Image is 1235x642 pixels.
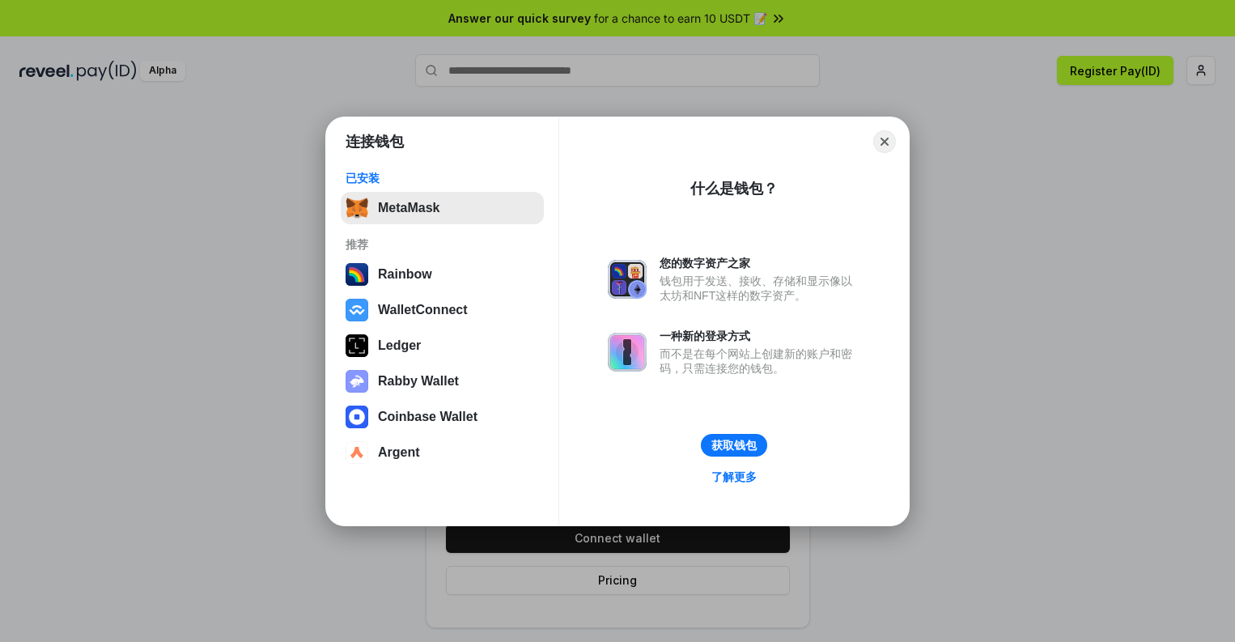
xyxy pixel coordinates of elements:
div: 而不是在每个网站上创建新的账户和密码，只需连接您的钱包。 [660,347,860,376]
div: WalletConnect [378,303,468,317]
img: svg+xml,%3Csvg%20width%3D%22120%22%20height%3D%22120%22%20viewBox%3D%220%200%20120%20120%22%20fil... [346,263,368,286]
div: 了解更多 [711,470,757,484]
img: svg+xml,%3Csvg%20xmlns%3D%22http%3A%2F%2Fwww.w3.org%2F2000%2Fsvg%22%20fill%3D%22none%22%20viewBox... [346,370,368,393]
img: svg+xml,%3Csvg%20width%3D%2228%22%20height%3D%2228%22%20viewBox%3D%220%200%2028%2028%22%20fill%3D... [346,406,368,428]
div: Rabby Wallet [378,374,459,389]
div: 您的数字资产之家 [660,256,860,270]
div: 什么是钱包？ [690,179,778,198]
div: MetaMask [378,201,439,215]
a: 了解更多 [702,466,766,487]
img: svg+xml,%3Csvg%20xmlns%3D%22http%3A%2F%2Fwww.w3.org%2F2000%2Fsvg%22%20fill%3D%22none%22%20viewBox... [608,260,647,299]
div: 钱包用于发送、接收、存储和显示像以太坊和NFT这样的数字资产。 [660,274,860,303]
div: 已安装 [346,171,539,185]
img: svg+xml,%3Csvg%20width%3D%2228%22%20height%3D%2228%22%20viewBox%3D%220%200%2028%2028%22%20fill%3D... [346,299,368,321]
button: Rainbow [341,258,544,291]
button: Argent [341,436,544,469]
div: Ledger [378,338,421,353]
div: Coinbase Wallet [378,410,477,424]
button: Coinbase Wallet [341,401,544,433]
img: svg+xml,%3Csvg%20xmlns%3D%22http%3A%2F%2Fwww.w3.org%2F2000%2Fsvg%22%20fill%3D%22none%22%20viewBox... [608,333,647,372]
div: 一种新的登录方式 [660,329,860,343]
button: Close [873,130,896,153]
div: 获取钱包 [711,438,757,453]
button: Rabby Wallet [341,365,544,398]
div: Rainbow [378,267,432,282]
div: 推荐 [346,237,539,252]
button: Ledger [341,330,544,362]
button: 获取钱包 [701,434,767,457]
div: Argent [378,445,420,460]
button: MetaMask [341,192,544,224]
img: svg+xml,%3Csvg%20width%3D%2228%22%20height%3D%2228%22%20viewBox%3D%220%200%2028%2028%22%20fill%3D... [346,441,368,464]
img: svg+xml,%3Csvg%20xmlns%3D%22http%3A%2F%2Fwww.w3.org%2F2000%2Fsvg%22%20width%3D%2228%22%20height%3... [346,334,368,357]
h1: 连接钱包 [346,132,404,151]
img: svg+xml,%3Csvg%20fill%3D%22none%22%20height%3D%2233%22%20viewBox%3D%220%200%2035%2033%22%20width%... [346,197,368,219]
button: WalletConnect [341,294,544,326]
